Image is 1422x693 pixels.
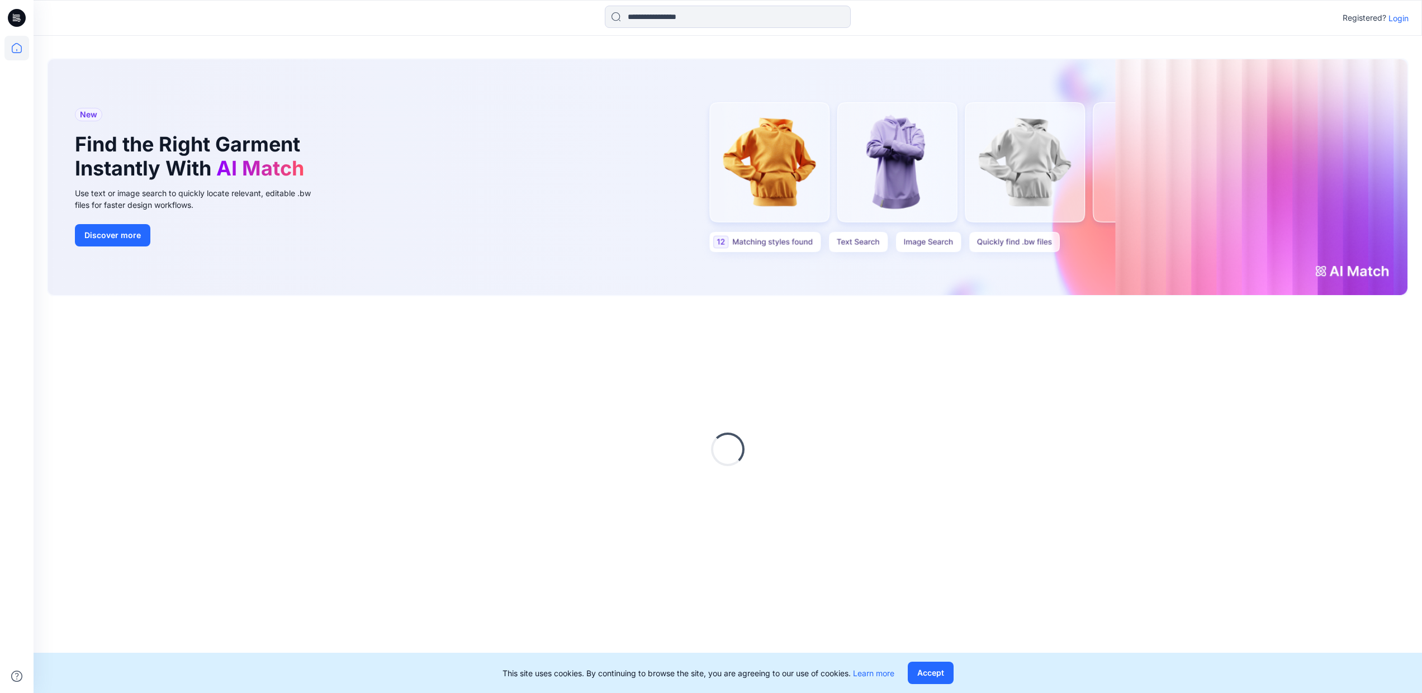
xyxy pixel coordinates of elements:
[75,132,310,181] h1: Find the Right Garment Instantly With
[1343,11,1386,25] p: Registered?
[1388,12,1409,24] p: Login
[853,668,894,678] a: Learn more
[908,662,954,684] button: Accept
[80,108,97,121] span: New
[216,156,304,181] span: AI Match
[75,224,150,246] button: Discover more
[503,667,894,679] p: This site uses cookies. By continuing to browse the site, you are agreeing to our use of cookies.
[75,187,326,211] div: Use text or image search to quickly locate relevant, editable .bw files for faster design workflows.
